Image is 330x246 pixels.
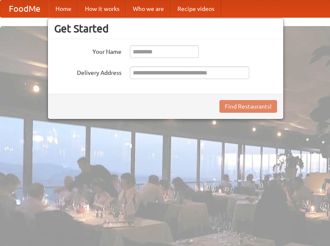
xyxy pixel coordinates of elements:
[54,45,121,56] label: Your Name
[54,22,277,35] h3: Get Started
[0,0,49,17] a: FoodMe
[49,0,78,17] a: Home
[219,100,277,113] button: Find Restaurants!
[171,0,221,17] a: Recipe videos
[126,0,171,17] a: Who we are
[54,66,121,77] label: Delivery Address
[78,0,126,17] a: How it works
